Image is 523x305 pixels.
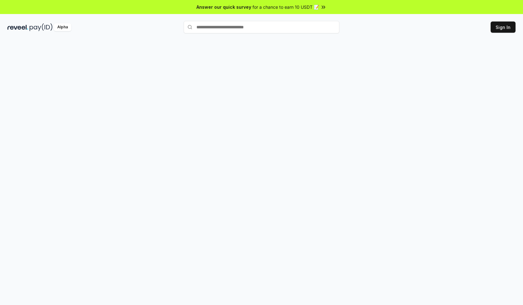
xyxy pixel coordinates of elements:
[30,23,53,31] img: pay_id
[54,23,71,31] div: Alpha
[491,21,516,33] button: Sign In
[252,4,319,10] span: for a chance to earn 10 USDT 📝
[196,4,251,10] span: Answer our quick survey
[7,23,28,31] img: reveel_dark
